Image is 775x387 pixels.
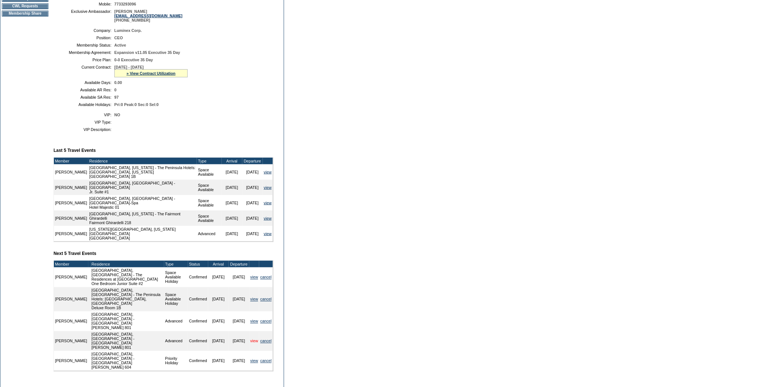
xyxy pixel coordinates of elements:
[229,331,249,351] td: [DATE]
[114,58,153,62] span: 0-0 Executive 35 Day
[188,351,208,371] td: Confirmed
[54,351,88,371] td: [PERSON_NAME]
[250,319,258,324] a: view
[250,297,258,302] a: view
[188,311,208,331] td: Confirmed
[208,287,229,311] td: [DATE]
[56,58,111,62] td: Price Plan:
[2,11,48,17] td: Membership Share
[56,95,111,99] td: Available SA Res:
[188,287,208,311] td: Confirmed
[242,226,263,241] td: [DATE]
[264,216,272,220] a: view
[197,158,221,164] td: Type
[56,88,111,92] td: Available AR Res:
[164,351,188,371] td: Priority Holiday
[114,9,183,22] span: [PERSON_NAME] [PHONE_NUMBER]
[208,351,229,371] td: [DATE]
[264,185,272,190] a: view
[229,351,249,371] td: [DATE]
[164,331,188,351] td: Advanced
[56,28,111,33] td: Company:
[126,71,176,76] a: » View Contract Utilization
[56,9,111,22] td: Exclusive Ambassador:
[56,120,111,124] td: VIP Type:
[164,267,188,287] td: Space Available Holiday
[114,14,183,18] a: [EMAIL_ADDRESS][DOMAIN_NAME]
[54,287,88,311] td: [PERSON_NAME]
[91,351,164,371] td: [GEOGRAPHIC_DATA], [GEOGRAPHIC_DATA] - [GEOGRAPHIC_DATA] [PERSON_NAME] 604
[264,201,272,205] a: view
[222,158,242,164] td: Arrival
[91,311,164,331] td: [GEOGRAPHIC_DATA], [GEOGRAPHIC_DATA] - [GEOGRAPHIC_DATA] [PERSON_NAME] 801
[197,180,221,195] td: Space Available
[91,331,164,351] td: [GEOGRAPHIC_DATA], [GEOGRAPHIC_DATA] - [GEOGRAPHIC_DATA] [PERSON_NAME] 801
[114,50,180,55] span: Expansion v11.05 Executive 35 Day
[260,297,272,302] a: cancel
[114,36,123,40] span: CEO
[114,2,136,6] span: 7733293096
[91,287,164,311] td: [GEOGRAPHIC_DATA], [GEOGRAPHIC_DATA] - The Peninsula Hotels: [GEOGRAPHIC_DATA], [GEOGRAPHIC_DATA]...
[114,102,159,107] span: Pri:0 Peak:0 Sec:0 Sel:0
[188,331,208,351] td: Confirmed
[242,158,263,164] td: Departure
[188,261,208,267] td: Status
[54,226,88,241] td: [PERSON_NAME]
[114,88,117,92] span: 0
[222,180,242,195] td: [DATE]
[208,267,229,287] td: [DATE]
[88,195,197,211] td: [GEOGRAPHIC_DATA], [GEOGRAPHIC_DATA] - [GEOGRAPHIC_DATA]-Spa Hotel Majestic 01
[56,43,111,47] td: Membership Status:
[54,195,88,211] td: [PERSON_NAME]
[250,339,258,343] a: view
[54,331,88,351] td: [PERSON_NAME]
[54,261,88,267] td: Member
[114,43,126,47] span: Active
[114,28,142,33] span: Luminex Corp.
[56,127,111,132] td: VIP Description:
[54,180,88,195] td: [PERSON_NAME]
[250,275,258,280] a: view
[229,311,249,331] td: [DATE]
[56,102,111,107] td: Available Holidays:
[54,311,88,331] td: [PERSON_NAME]
[250,359,258,363] a: view
[260,275,272,280] a: cancel
[242,211,263,226] td: [DATE]
[91,267,164,287] td: [GEOGRAPHIC_DATA], [GEOGRAPHIC_DATA] - The Residences at [GEOGRAPHIC_DATA] One Bedroom Junior Sui...
[197,195,221,211] td: Space Available
[88,164,197,180] td: [GEOGRAPHIC_DATA], [US_STATE] - The Peninsula Hotels: [GEOGRAPHIC_DATA], [US_STATE] [GEOGRAPHIC_D...
[188,267,208,287] td: Confirmed
[197,164,221,180] td: Space Available
[88,211,197,226] td: [GEOGRAPHIC_DATA], [US_STATE] - The Fairmont Ghirardelli Fairmont Ghirardelli 218
[56,50,111,55] td: Membership Agreement:
[197,211,221,226] td: Space Available
[114,95,119,99] span: 97
[54,267,88,287] td: [PERSON_NAME]
[222,195,242,211] td: [DATE]
[260,359,272,363] a: cancel
[2,3,48,9] td: CWL Requests
[114,113,120,117] span: NO
[54,211,88,226] td: [PERSON_NAME]
[222,164,242,180] td: [DATE]
[56,2,111,6] td: Mobile:
[88,180,197,195] td: [GEOGRAPHIC_DATA], [GEOGRAPHIC_DATA] - [GEOGRAPHIC_DATA] Jr. Suite #1
[197,226,221,241] td: Advanced
[222,211,242,226] td: [DATE]
[164,261,188,267] td: Type
[242,164,263,180] td: [DATE]
[164,287,188,311] td: Space Available Holiday
[54,148,96,153] b: Last 5 Travel Events
[208,311,229,331] td: [DATE]
[91,261,164,267] td: Residence
[242,195,263,211] td: [DATE]
[56,80,111,85] td: Available Days:
[208,261,229,267] td: Arrival
[56,36,111,40] td: Position:
[114,80,122,85] span: 0.00
[229,261,249,267] td: Departure
[260,339,272,343] a: cancel
[229,267,249,287] td: [DATE]
[56,113,111,117] td: VIP:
